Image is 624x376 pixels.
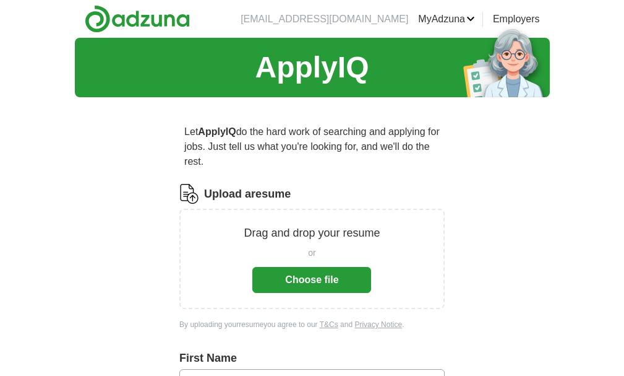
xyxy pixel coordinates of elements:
img: CV Icon [179,184,199,204]
p: Let do the hard work of searching and applying for jobs. Just tell us what you're looking for, an... [179,120,445,174]
a: Privacy Notice [354,320,402,329]
button: Choose file [252,267,371,293]
div: By uploading your resume you agree to our and . [179,319,445,330]
li: [EMAIL_ADDRESS][DOMAIN_NAME] [241,12,408,27]
a: Employers [493,12,540,27]
label: Upload a resume [204,186,291,203]
a: MyAdzuna [418,12,475,27]
a: T&Cs [320,320,338,329]
span: or [308,247,315,260]
h1: ApplyIQ [255,45,369,90]
p: Drag and drop your resume [244,225,380,242]
strong: ApplyIQ [198,126,236,137]
img: Adzuna logo [85,5,190,33]
label: First Name [179,350,445,367]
